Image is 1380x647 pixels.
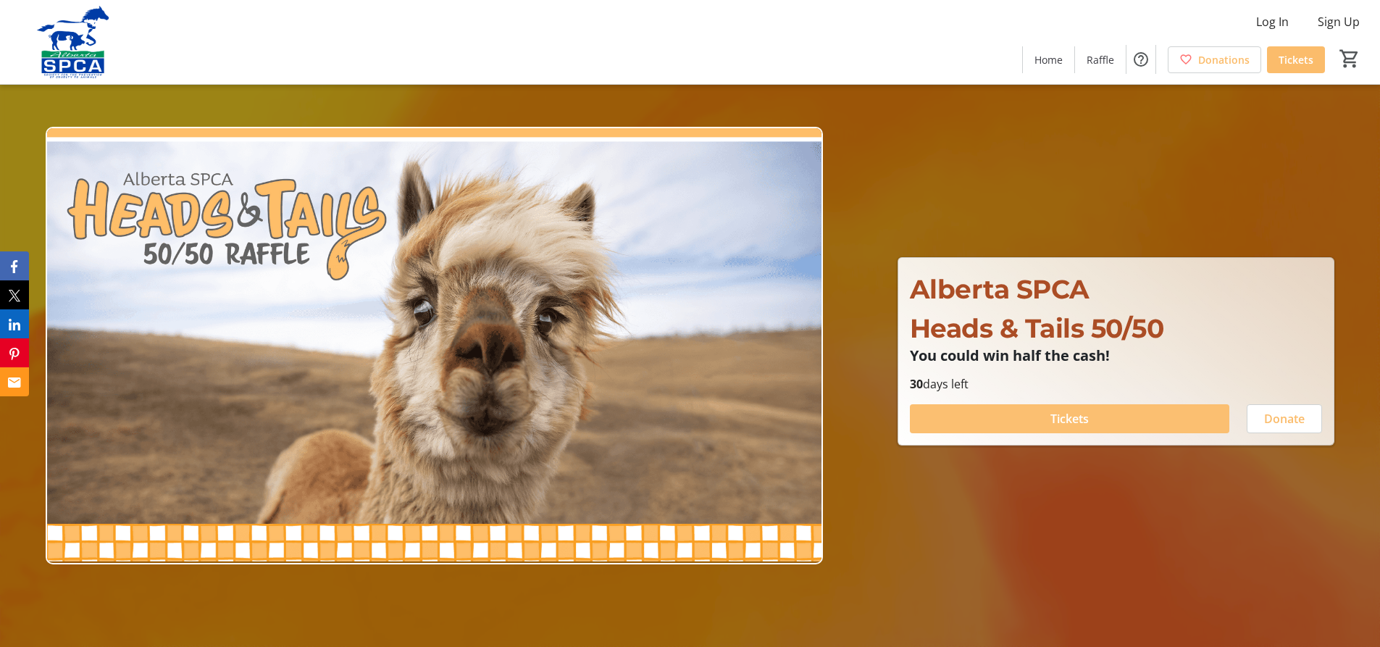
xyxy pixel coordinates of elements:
button: Sign Up [1306,10,1371,33]
p: You could win half the cash! [910,348,1322,364]
span: Tickets [1279,52,1313,67]
span: Log In [1256,13,1289,30]
a: Raffle [1075,46,1126,73]
button: Help [1126,45,1155,74]
span: Raffle [1087,52,1114,67]
button: Log In [1245,10,1300,33]
span: Tickets [1050,410,1089,427]
a: Home [1023,46,1074,73]
button: Donate [1247,404,1322,433]
span: Donate [1264,410,1305,427]
p: days left [910,375,1322,393]
a: Donations [1168,46,1261,73]
img: Alberta SPCA's Logo [9,6,138,78]
span: Alberta SPCA [910,273,1090,305]
a: Tickets [1267,46,1325,73]
span: Home [1034,52,1063,67]
img: Campaign CTA Media Photo [46,127,823,564]
span: 30 [910,376,923,392]
button: Cart [1337,46,1363,72]
span: Sign Up [1318,13,1360,30]
span: Donations [1198,52,1250,67]
span: Heads & Tails 50/50 [910,312,1164,344]
button: Tickets [910,404,1229,433]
